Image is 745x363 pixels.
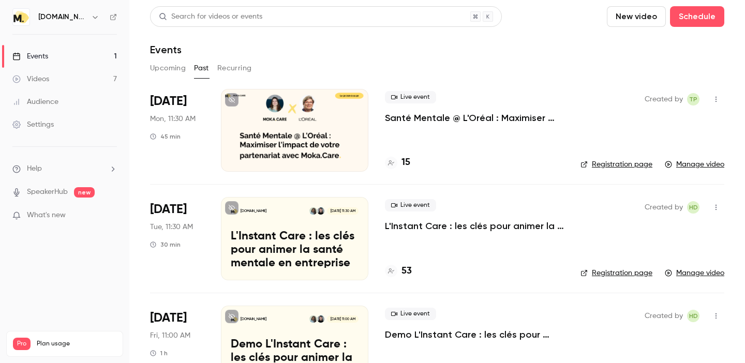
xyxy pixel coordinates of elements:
[217,60,252,77] button: Recurring
[150,114,196,124] span: Mon, 11:30 AM
[12,97,58,107] div: Audience
[37,340,116,348] span: Plan usage
[327,315,358,323] span: [DATE] 11:00 AM
[385,220,564,232] a: L'Instant Care : les clés pour animer la santé mentale en entreprise
[27,163,42,174] span: Help
[689,201,698,214] span: HD
[150,132,181,141] div: 45 min
[665,159,724,170] a: Manage video
[401,264,412,278] h4: 53
[385,308,436,320] span: Live event
[38,12,87,22] h6: [DOMAIN_NAME]
[231,230,359,270] p: L'Instant Care : les clés pour animer la santé mentale en entreprise
[150,201,187,218] span: [DATE]
[687,310,699,322] span: Héloïse Delecroix
[607,6,666,27] button: New video
[105,211,117,220] iframe: Noticeable Trigger
[645,310,683,322] span: Created by
[150,89,204,172] div: Jun 30 Mon, 11:30 AM (Europe/Paris)
[150,349,168,357] div: 1 h
[385,328,564,341] a: Demo L'Instant Care : les clés pour animer la santé mentale en entreprise
[385,91,436,103] span: Live event
[687,201,699,214] span: Héloïse Delecroix
[150,43,182,56] h1: Events
[580,159,652,170] a: Registration page
[12,51,48,62] div: Events
[385,199,436,211] span: Live event
[150,330,190,341] span: Fri, 11:00 AM
[317,315,324,323] img: Sophia Echkenazi
[221,197,368,280] a: L'Instant Care : les clés pour animer la santé mentale en entreprise[DOMAIN_NAME]Sophia Echkenazi...
[13,9,29,25] img: moka.care
[12,74,49,84] div: Videos
[327,207,358,215] span: [DATE] 11:30 AM
[74,187,95,198] span: new
[309,207,317,215] img: Maeva Atanley
[194,60,209,77] button: Past
[150,197,204,280] div: Jun 24 Tue, 11:30 AM (Europe/Paris)
[12,163,117,174] li: help-dropdown-opener
[385,264,412,278] a: 53
[665,268,724,278] a: Manage video
[385,156,410,170] a: 15
[13,338,31,350] span: Pro
[670,6,724,27] button: Schedule
[12,119,54,130] div: Settings
[150,310,187,326] span: [DATE]
[687,93,699,105] span: Theresa Pachmann
[241,208,266,214] p: [DOMAIN_NAME]
[645,201,683,214] span: Created by
[580,268,652,278] a: Registration page
[689,310,698,322] span: HD
[159,11,262,22] div: Search for videos or events
[150,240,181,249] div: 30 min
[27,210,66,221] span: What's new
[317,207,324,215] img: Sophia Echkenazi
[150,222,193,232] span: Tue, 11:30 AM
[689,93,697,105] span: TP
[645,93,683,105] span: Created by
[385,112,564,124] a: Santé Mentale @ L'Oréal : Maximiser l'impact de votre partenariat avec [DOMAIN_NAME]
[150,93,187,110] span: [DATE]
[241,316,266,322] p: [DOMAIN_NAME]
[401,156,410,170] h4: 15
[150,60,186,77] button: Upcoming
[309,315,317,323] img: Maeva Atanley
[27,187,68,198] a: SpeakerHub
